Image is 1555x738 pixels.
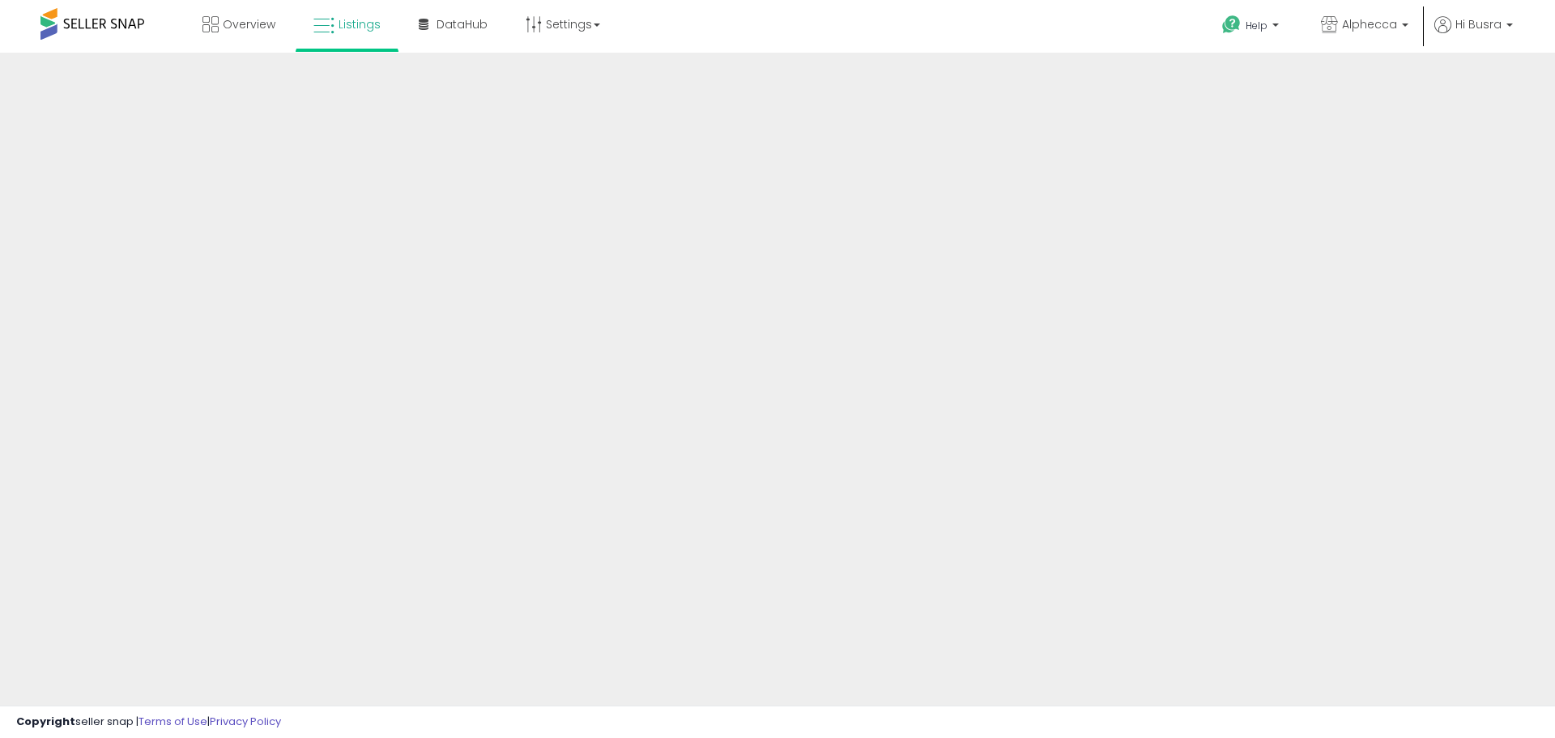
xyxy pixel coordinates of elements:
a: Hi Busra [1434,16,1513,53]
span: Help [1246,19,1267,32]
div: seller snap | | [16,715,281,730]
span: Alphecca [1342,16,1397,32]
span: Overview [223,16,275,32]
span: Hi Busra [1455,16,1502,32]
i: Get Help [1221,15,1242,35]
span: DataHub [437,16,488,32]
a: Privacy Policy [210,714,281,729]
strong: Copyright [16,714,75,729]
a: Terms of Use [138,714,207,729]
a: Help [1209,2,1295,53]
span: Listings [339,16,381,32]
